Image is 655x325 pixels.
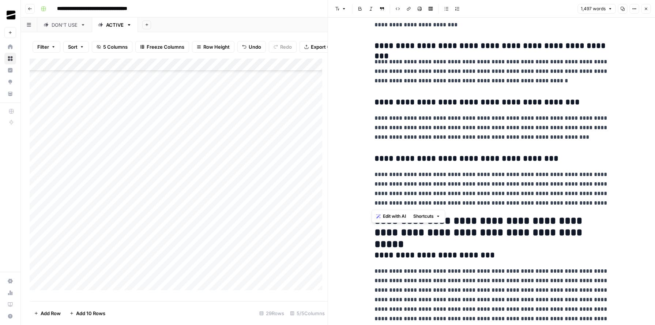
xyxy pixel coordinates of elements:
[287,307,328,319] div: 5/5 Columns
[249,43,261,51] span: Undo
[4,8,18,22] img: OGM Logo
[410,212,443,221] button: Shortcuts
[4,310,16,322] button: Help + Support
[4,287,16,299] a: Usage
[4,88,16,100] a: Your Data
[4,41,16,53] a: Home
[92,41,132,53] button: 5 Columns
[68,43,78,51] span: Sort
[30,307,65,319] button: Add Row
[383,213,406,220] span: Edit with AI
[33,41,60,53] button: Filter
[311,43,337,51] span: Export CSV
[63,41,89,53] button: Sort
[147,43,184,51] span: Freeze Columns
[135,41,189,53] button: Freeze Columns
[41,310,61,317] span: Add Row
[52,21,78,29] div: DON'T USE
[203,43,230,51] span: Row Height
[92,18,138,32] a: ACTIVE
[4,53,16,64] a: Browse
[4,275,16,287] a: Settings
[37,18,92,32] a: DON'T USE
[65,307,110,319] button: Add 10 Rows
[237,41,266,53] button: Undo
[300,41,342,53] button: Export CSV
[373,212,409,221] button: Edit with AI
[103,43,128,51] span: 5 Columns
[4,64,16,76] a: Insights
[37,43,49,51] span: Filter
[192,41,234,53] button: Row Height
[106,21,124,29] div: ACTIVE
[4,6,16,24] button: Workspace: OGM
[4,76,16,88] a: Opportunities
[256,307,287,319] div: 29 Rows
[581,5,606,12] span: 1,497 words
[4,299,16,310] a: Learning Hub
[280,43,292,51] span: Redo
[577,4,616,14] button: 1,497 words
[413,213,434,220] span: Shortcuts
[76,310,105,317] span: Add 10 Rows
[269,41,297,53] button: Redo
